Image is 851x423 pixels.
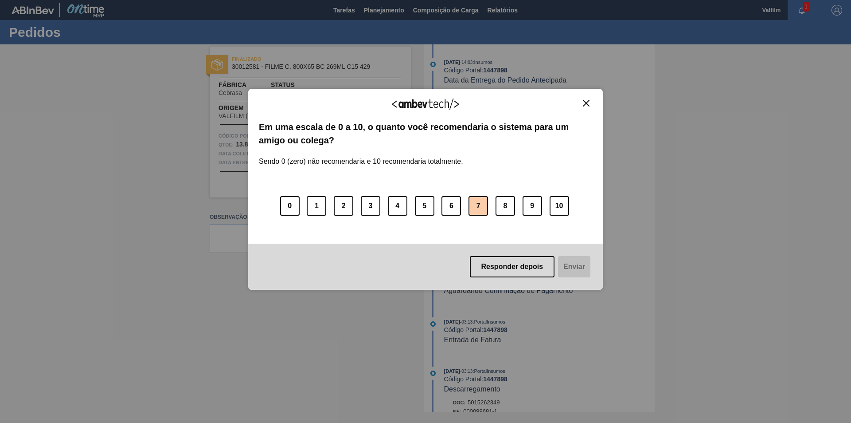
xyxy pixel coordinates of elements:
[468,196,488,216] button: 7
[307,196,326,216] button: 1
[523,196,542,216] button: 9
[580,99,592,107] button: Close
[388,196,407,216] button: 4
[441,196,461,216] button: 6
[280,196,300,216] button: 0
[583,100,589,107] img: Close
[496,196,515,216] button: 8
[259,120,592,147] label: Em uma escala de 0 a 10, o quanto você recomendaria o sistema para um amigo ou colega?
[334,196,353,216] button: 2
[550,196,569,216] button: 10
[415,196,434,216] button: 5
[392,99,459,110] img: Logo Ambevtech
[259,147,463,166] label: Sendo 0 (zero) não recomendaria e 10 recomendaria totalmente.
[470,256,555,277] button: Responder depois
[361,196,380,216] button: 3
